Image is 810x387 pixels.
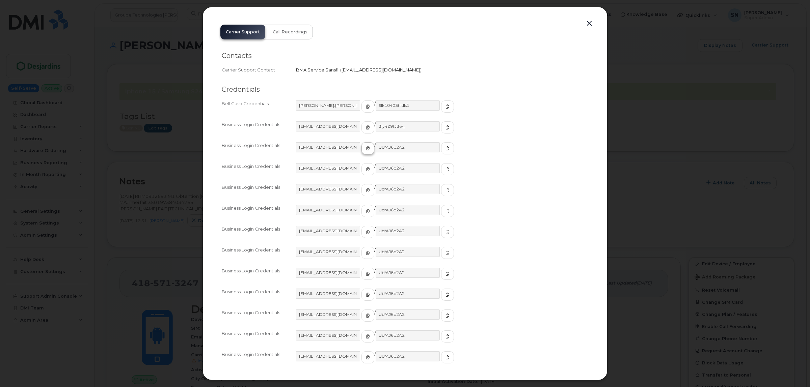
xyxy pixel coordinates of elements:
[441,289,454,301] button: copy to clipboard
[296,121,588,140] div: /
[222,351,296,369] div: Business Login Credentials
[441,268,454,280] button: copy to clipboard
[441,184,454,196] button: copy to clipboard
[441,309,454,322] button: copy to clipboard
[361,330,374,343] button: copy to clipboard
[361,121,374,133] button: copy to clipboard
[361,205,374,217] button: copy to clipboard
[361,268,374,280] button: copy to clipboard
[361,351,374,363] button: copy to clipboard
[361,309,374,322] button: copy to clipboard
[441,330,454,343] button: copy to clipboard
[296,100,588,119] div: /
[222,85,588,94] h2: Credentials
[222,100,296,119] div: Bell Caso Credentials
[296,226,588,244] div: /
[441,247,454,259] button: copy to clipboard
[222,184,296,202] div: Business Login Credentials
[222,289,296,307] div: Business Login Credentials
[222,226,296,244] div: Business Login Credentials
[296,205,588,223] div: /
[361,247,374,259] button: copy to clipboard
[222,67,296,73] div: Carrier Support Contact
[296,142,588,160] div: /
[222,52,588,60] h2: Contacts
[296,163,588,181] div: /
[361,142,374,154] button: copy to clipboard
[361,100,374,113] button: copy to clipboard
[222,330,296,349] div: Business Login Credentials
[296,184,588,202] div: /
[361,163,374,175] button: copy to clipboard
[441,163,454,175] button: copy to clipboard
[222,247,296,265] div: Business Login Credentials
[441,121,454,133] button: copy to clipboard
[296,268,588,286] div: /
[361,226,374,238] button: copy to clipboard
[441,205,454,217] button: copy to clipboard
[296,330,588,349] div: /
[222,163,296,181] div: Business Login Credentials
[296,247,588,265] div: /
[361,184,374,196] button: copy to clipboard
[296,67,340,72] span: BMA Service Sansfil
[222,142,296,160] div: Business Login Credentials
[441,226,454,238] button: copy to clipboard
[296,309,588,328] div: /
[222,309,296,328] div: Business Login Credentials
[296,289,588,307] div: /
[441,142,454,154] button: copy to clipboard
[441,100,454,113] button: copy to clipboard
[222,205,296,223] div: Business Login Credentials
[342,67,420,72] span: [EMAIL_ADDRESS][DOMAIN_NAME]
[222,121,296,140] div: Business Login Credentials
[361,289,374,301] button: copy to clipboard
[222,268,296,286] div: Business Login Credentials
[296,351,588,369] div: /
[441,351,454,363] button: copy to clipboard
[273,29,307,35] span: Call Recordings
